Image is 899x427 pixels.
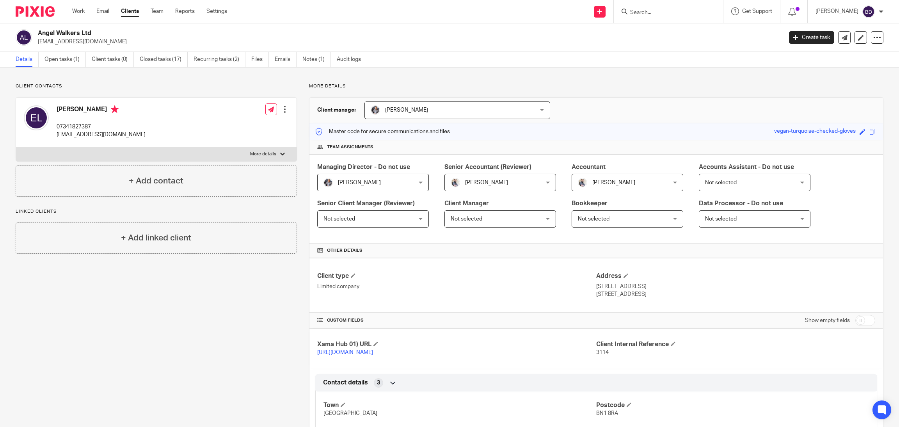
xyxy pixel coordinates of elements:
[578,216,609,222] span: Not selected
[596,411,618,416] span: BN1 8RA
[317,164,410,170] span: Managing Director - Do not use
[57,123,146,131] p: 07341827387
[572,200,608,206] span: Bookkeeper
[596,401,869,409] h4: Postcode
[578,178,587,187] img: Pixie%2002.jpg
[338,180,381,185] span: [PERSON_NAME]
[596,340,875,349] h4: Client Internal Reference
[323,401,596,409] h4: Town
[16,83,297,89] p: Client contacts
[629,9,700,16] input: Search
[16,29,32,46] img: svg%3E
[371,105,380,115] img: -%20%20-%20studio@ingrained.co.uk%20for%20%20-20220223%20at%20101413%20-%201W1A2026.jpg
[317,350,373,355] a: [URL][DOMAIN_NAME]
[596,272,875,280] h4: Address
[57,131,146,139] p: [EMAIL_ADDRESS][DOMAIN_NAME]
[327,144,373,150] span: Team assignments
[121,7,139,15] a: Clients
[302,52,331,67] a: Notes (1)
[327,247,362,254] span: Other details
[699,200,783,206] span: Data Processor - Do not use
[317,283,596,290] p: Limited company
[596,350,609,355] span: 3114
[129,175,183,187] h4: + Add contact
[789,31,834,44] a: Create task
[705,180,737,185] span: Not selected
[572,164,606,170] span: Accountant
[175,7,195,15] a: Reports
[317,317,596,324] h4: CUSTOM FIELDS
[699,164,794,170] span: Accounts Assistant - Do not use
[596,290,875,298] p: [STREET_ADDRESS]
[805,317,850,324] label: Show empty fields
[323,379,368,387] span: Contact details
[121,232,191,244] h4: + Add linked client
[317,272,596,280] h4: Client type
[451,178,460,187] img: Pixie%2002.jpg
[323,411,377,416] span: [GEOGRAPHIC_DATA]
[309,83,883,89] p: More details
[317,340,596,349] h4: Xama Hub 01) URL
[151,7,163,15] a: Team
[377,379,380,387] span: 3
[72,7,85,15] a: Work
[275,52,297,67] a: Emails
[57,105,146,115] h4: [PERSON_NAME]
[24,105,49,130] img: svg%3E
[251,52,269,67] a: Files
[815,7,858,15] p: [PERSON_NAME]
[862,5,875,18] img: svg%3E
[774,127,856,136] div: vegan-turquoise-checked-gloves
[206,7,227,15] a: Settings
[250,151,276,157] p: More details
[596,283,875,290] p: [STREET_ADDRESS]
[444,164,531,170] span: Senior Accountant (Reviewer)
[317,106,357,114] h3: Client manager
[451,216,482,222] span: Not selected
[38,38,777,46] p: [EMAIL_ADDRESS][DOMAIN_NAME]
[337,52,367,67] a: Audit logs
[194,52,245,67] a: Recurring tasks (2)
[315,128,450,135] p: Master code for secure communications and files
[96,7,109,15] a: Email
[44,52,86,67] a: Open tasks (1)
[16,6,55,17] img: Pixie
[592,180,635,185] span: [PERSON_NAME]
[92,52,134,67] a: Client tasks (0)
[317,200,415,206] span: Senior Client Manager (Reviewer)
[16,52,39,67] a: Details
[111,105,119,113] i: Primary
[465,180,508,185] span: [PERSON_NAME]
[38,29,629,37] h2: Angel Walkers Ltd
[385,107,428,113] span: [PERSON_NAME]
[444,200,489,206] span: Client Manager
[323,216,355,222] span: Not selected
[16,208,297,215] p: Linked clients
[140,52,188,67] a: Closed tasks (17)
[742,9,772,14] span: Get Support
[705,216,737,222] span: Not selected
[323,178,333,187] img: -%20%20-%20studio@ingrained.co.uk%20for%20%20-20220223%20at%20101413%20-%201W1A2026.jpg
